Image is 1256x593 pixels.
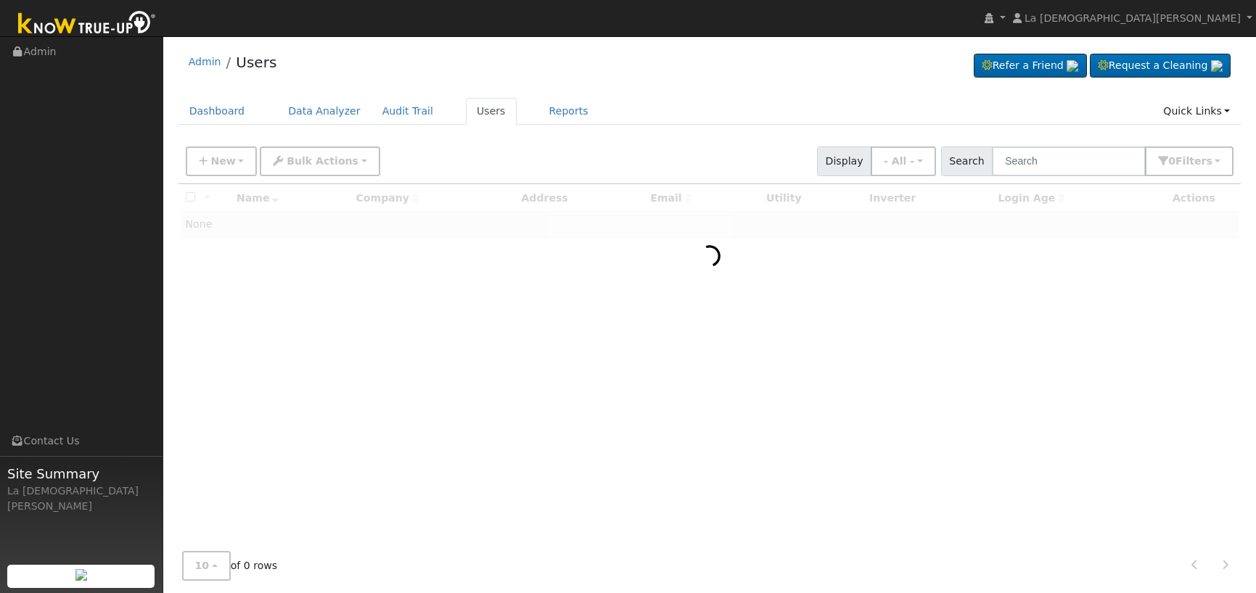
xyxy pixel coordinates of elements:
span: 10 [195,560,210,571]
a: Dashboard [178,98,256,125]
span: Display [817,146,871,176]
img: retrieve [1211,60,1223,72]
span: s [1206,155,1212,167]
a: Refer a Friend [974,54,1087,78]
a: Audit Trail [372,98,444,125]
a: Reports [538,98,599,125]
img: Know True-Up [11,8,163,41]
img: retrieve [75,569,87,581]
button: New [186,146,258,176]
span: of 0 rows [182,551,278,581]
span: New [210,155,235,167]
button: Bulk Actions [260,146,379,176]
a: Quick Links [1152,98,1241,125]
a: Data Analyzer [277,98,372,125]
span: Search [941,146,993,176]
a: Admin [189,56,221,67]
a: Users [466,98,517,125]
a: Users [236,54,276,71]
button: - All - [871,146,936,176]
button: 10 [182,551,231,581]
img: retrieve [1067,60,1078,72]
a: Request a Cleaning [1090,54,1231,78]
button: 0Filters [1145,146,1234,176]
input: Search [992,146,1146,176]
span: Site Summary [7,464,155,484]
div: La [DEMOGRAPHIC_DATA][PERSON_NAME] [7,484,155,514]
span: Filter [1175,155,1212,167]
span: Bulk Actions [287,155,358,167]
span: La [DEMOGRAPHIC_DATA][PERSON_NAME] [1025,12,1241,24]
